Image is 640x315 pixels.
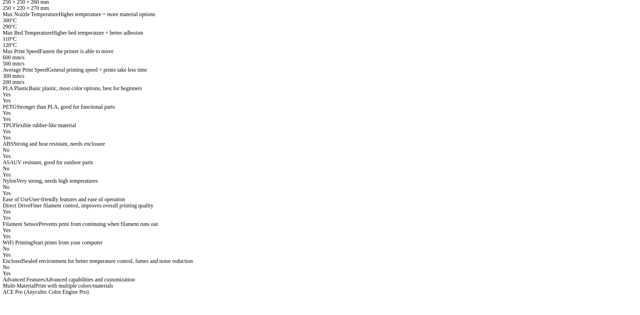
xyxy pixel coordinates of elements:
span: Average Print Speed [3,67,48,73]
span: Higher temperature = more material options [59,11,155,17]
span: Enclosed [3,258,23,264]
span: Max Print Speed [3,48,40,54]
span: No [3,166,10,171]
span: 600 mm/s [3,54,25,60]
span: No [3,184,10,190]
span: ABS [3,141,13,147]
span: Nylon [3,178,16,184]
span: Prevents print from continuing when filament runs out [38,221,158,227]
span: No [3,264,10,270]
span: No [3,246,10,252]
span: Ease of Use [3,196,29,202]
span: Stronger than PLA, good for functional parts [16,104,115,110]
span: Direct Drive [3,203,30,208]
span: Finer filament control, improves overall printing quality [30,203,153,208]
div: ACE Pro (Anycubic Color Engine Pro) [3,289,637,295]
span: Yes [3,190,11,196]
span: WiFi Printing [3,240,33,245]
span: UV resistant, good for outdoor parts [14,159,93,165]
span: Yes [3,172,11,178]
span: User-friendly features and ease of operation [29,196,125,202]
span: PLA Plastic [3,85,29,91]
span: Higher bed temperature = better adhesion [52,30,143,36]
span: Fastest the printer is able to move [40,48,114,54]
span: 120°C [3,42,17,48]
span: Yes [3,153,11,159]
span: Filament Sensor [3,221,38,227]
span: Very strong, needs high temperatures [16,178,98,184]
span: Advanced Features [3,277,45,282]
span: No [3,147,10,153]
span: 290°C [3,24,17,29]
span: 300°C [3,17,17,23]
span: Yes [3,135,11,141]
span: General printing speed = prints take less time [48,67,147,73]
span: Yes [3,116,11,122]
span: Flexible rubber-like material [13,122,76,128]
span: 300 mm/s [3,73,25,79]
span: Sealed environment for better temperature control, fumes and noise reduction [23,258,193,264]
span: 200 mm/s [3,79,25,85]
span: Yes [3,215,11,221]
span: Yes [3,270,11,276]
span: TPU [3,122,13,128]
span: 110°C [3,36,16,42]
span: Yes [3,92,11,97]
span: Advanced capabilities and customization [45,277,135,282]
span: 250 × 220 × 270 mm [3,5,49,11]
span: Yes [3,129,11,134]
span: Yes [3,98,11,104]
span: 500 mm/s [3,61,25,66]
span: PETG [3,104,16,110]
span: Yes [3,110,11,116]
span: Strong and heat resistant, needs enclosure [13,141,105,147]
span: Yes [3,233,11,239]
span: ASA [3,159,14,165]
span: Max Nozzle Temperature [3,11,59,17]
span: Basic plastic, most color options, best for beginners [29,85,142,91]
span: Yes [3,209,11,215]
span: Print with multiple colors/materials [35,283,113,289]
span: Start prints from your computer [33,240,103,245]
span: Max Bed Temperature [3,30,52,36]
span: Yes [3,227,11,233]
span: Multi-Material [3,283,35,289]
span: Yes [3,252,11,258]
